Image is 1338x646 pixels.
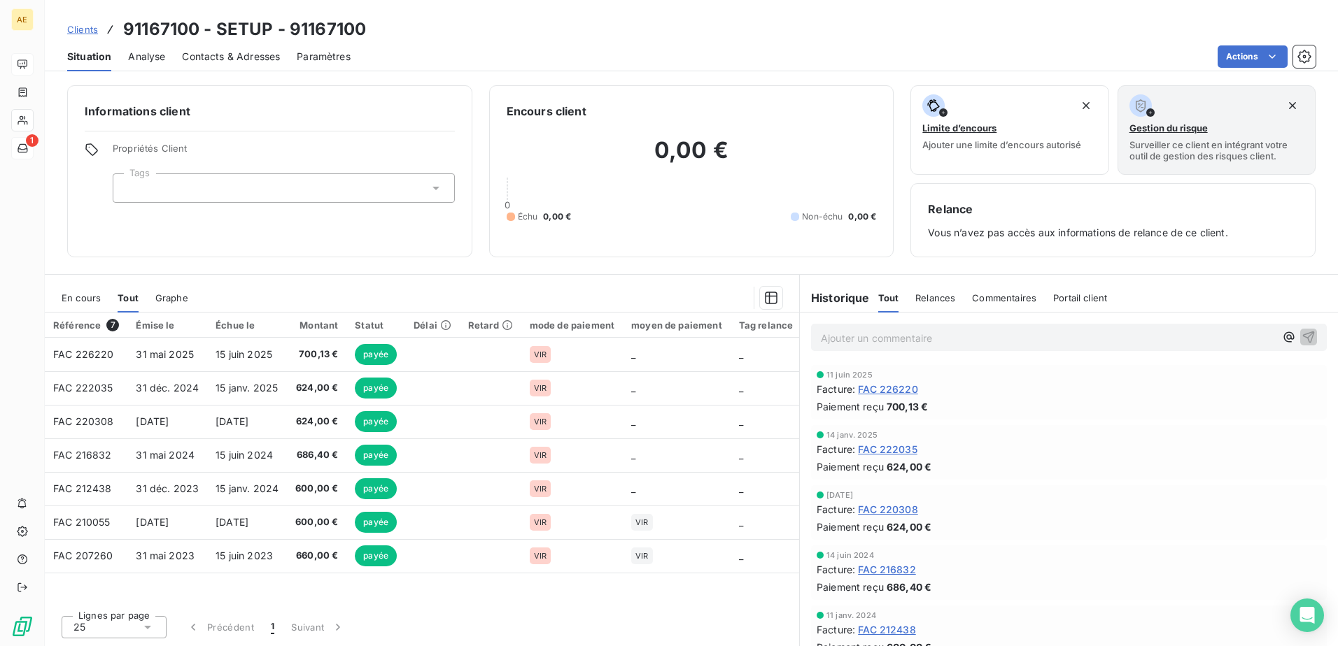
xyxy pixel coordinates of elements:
[155,292,188,303] span: Graphe
[972,292,1036,303] span: Commentaires
[635,518,648,526] span: VIR
[295,381,338,395] span: 624,00 €
[826,491,853,499] span: [DATE]
[505,199,510,210] span: 0
[534,484,547,493] span: VIR
[631,348,635,360] span: _
[85,103,455,120] h6: Informations client
[53,382,113,394] span: FAC 222035
[73,620,85,634] span: 25
[295,549,338,563] span: 660,00 €
[118,292,139,303] span: Tout
[295,448,338,462] span: 686,40 €
[297,50,351,64] span: Paramètres
[216,550,273,561] span: 15 juin 2023
[216,449,273,461] span: 15 juin 2024
[534,451,547,459] span: VIR
[631,320,722,331] div: moyen de paiement
[858,502,918,517] span: FAC 220308
[216,382,278,394] span: 15 janv. 2025
[817,442,855,457] span: Facture :
[136,320,199,331] div: Émise le
[1129,139,1304,161] span: Surveiller ce client en intégrant votre outil de gestion des risques client.
[739,482,743,494] span: _
[271,620,274,634] span: 1
[858,622,916,637] span: FAC 212438
[136,482,199,494] span: 31 déc. 2023
[283,612,353,642] button: Suivant
[216,415,248,427] span: [DATE]
[928,201,1298,240] div: Vous n’avez pas accès aux informations de relance de ce client.
[178,612,262,642] button: Précédent
[530,320,614,331] div: mode de paiement
[113,143,455,162] span: Propriétés Client
[739,382,743,394] span: _
[631,449,635,461] span: _
[915,292,955,303] span: Relances
[507,136,877,178] h2: 0,00 €
[739,550,743,561] span: _
[817,502,855,517] span: Facture :
[739,449,743,461] span: _
[858,562,916,577] span: FAC 216832
[136,550,195,561] span: 31 mai 2023
[518,210,538,223] span: Échu
[817,622,855,637] span: Facture :
[216,348,272,360] span: 15 juin 2025
[817,519,884,534] span: Paiement reçu
[295,347,338,361] span: 700,13 €
[295,482,338,496] span: 600,00 €
[216,320,279,331] div: Échue le
[355,378,397,399] span: payée
[123,17,366,42] h3: 91167100 - SETUP - 91167100
[922,139,1081,150] span: Ajouter une limite d’encours autorisé
[53,550,113,561] span: FAC 207260
[26,134,38,147] span: 1
[858,382,918,396] span: FAC 226220
[910,85,1108,175] button: Limite d’encoursAjouter une limite d’encours autorisé
[507,103,586,120] h6: Encours client
[887,459,931,474] span: 624,00 €
[739,320,810,331] div: Tag relance
[1129,122,1208,134] span: Gestion du risque
[136,382,199,394] span: 31 déc. 2024
[182,50,280,64] span: Contacts & Adresses
[53,348,114,360] span: FAC 226220
[817,399,884,414] span: Paiement reçu
[631,382,635,394] span: _
[817,580,884,594] span: Paiement reçu
[67,50,111,64] span: Situation
[887,519,931,534] span: 624,00 €
[125,182,136,194] input: Ajouter une valeur
[67,22,98,36] a: Clients
[355,478,397,499] span: payée
[800,289,870,306] h6: Historique
[635,552,648,560] span: VIR
[534,518,547,526] span: VIR
[887,399,928,414] span: 700,13 €
[11,8,34,31] div: AE
[826,371,873,379] span: 11 juin 2025
[53,415,114,427] span: FAC 220308
[62,292,101,303] span: En cours
[739,516,743,528] span: _
[543,210,571,223] span: 0,00 €
[262,612,283,642] button: 1
[826,431,878,439] span: 14 janv. 2025
[295,415,338,429] span: 624,00 €
[53,516,111,528] span: FAC 210055
[216,482,279,494] span: 15 janv. 2024
[1053,292,1107,303] span: Portail client
[216,516,248,528] span: [DATE]
[355,411,397,432] span: payée
[355,545,397,566] span: payée
[136,449,195,461] span: 31 mai 2024
[1218,45,1288,68] button: Actions
[826,551,874,559] span: 14 juin 2024
[817,382,855,396] span: Facture :
[1290,598,1324,632] div: Open Intercom Messenger
[355,320,397,331] div: Statut
[802,210,843,223] span: Non-échu
[848,210,876,223] span: 0,00 €
[295,320,338,331] div: Montant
